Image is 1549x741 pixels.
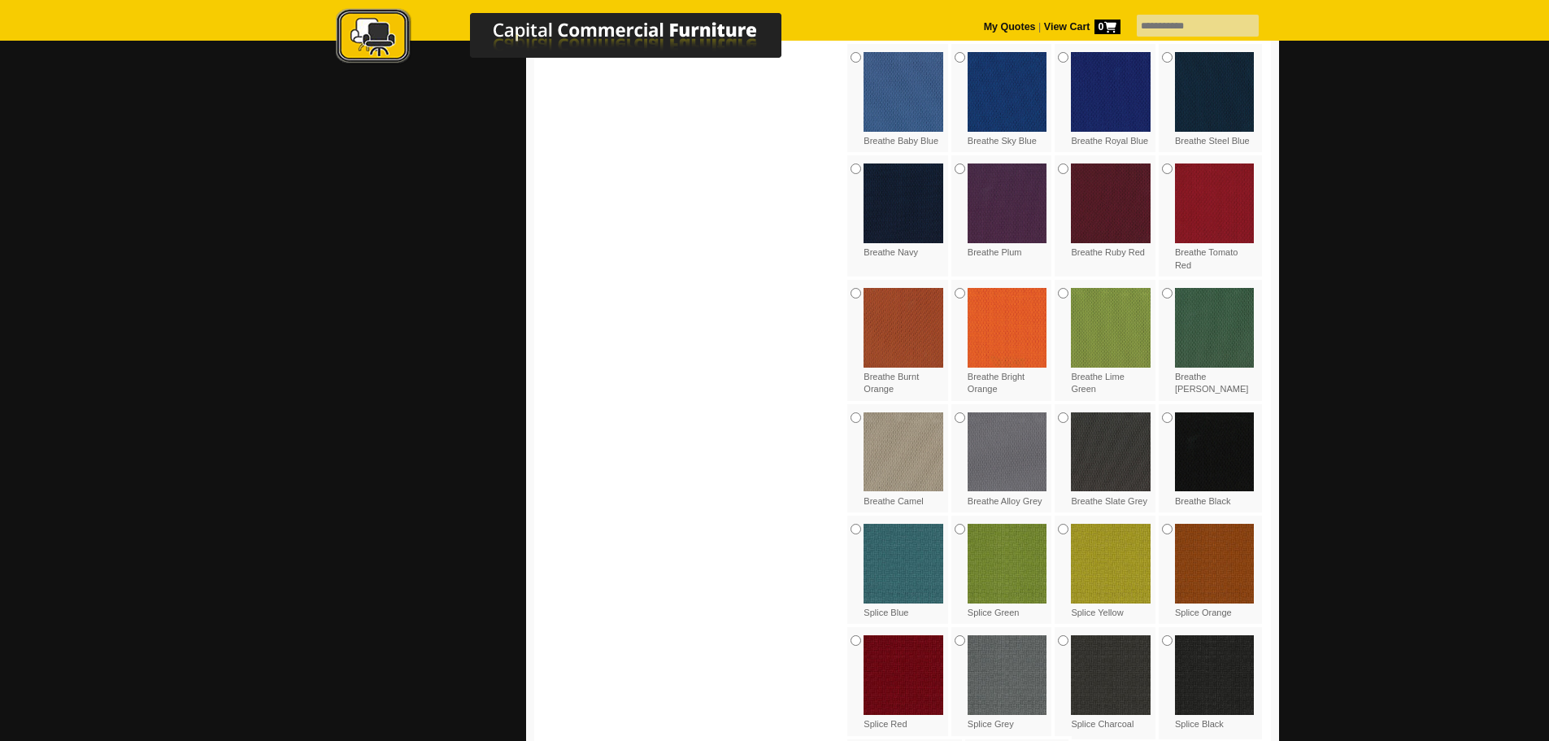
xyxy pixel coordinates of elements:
img: Splice Yellow [1071,524,1151,604]
label: Splice Red [864,635,943,730]
a: My Quotes [984,21,1036,33]
label: Splice Yellow [1071,524,1151,619]
label: Breathe Tomato Red [1175,163,1255,272]
label: Splice Blue [864,524,943,619]
label: Breathe Camel [864,412,943,508]
label: Splice Black [1175,635,1255,730]
img: Splice Red [864,635,943,715]
img: Breathe Navy [864,163,943,243]
label: Breathe Sky Blue [968,52,1047,147]
label: Splice Grey [968,635,1047,730]
label: Breathe [PERSON_NAME] [1175,288,1255,396]
img: Breathe Alloy Grey [968,412,1047,492]
img: Breathe Slate Grey [1071,412,1151,492]
label: Breathe Navy [864,163,943,259]
a: Capital Commercial Furniture Logo [291,8,860,72]
label: Breathe Ruby Red [1071,163,1151,259]
label: Breathe Slate Grey [1071,412,1151,508]
img: Breathe Burnt Orange [864,288,943,368]
label: Breathe Baby Blue [864,52,943,147]
label: Breathe Steel Blue [1175,52,1255,147]
img: Splice Charcoal [1071,635,1151,715]
label: Splice Orange [1175,524,1255,619]
img: Breathe Steel Blue [1175,52,1255,132]
img: Breathe Baby Blue [864,52,943,132]
img: Splice Blue [864,524,943,604]
img: Splice Grey [968,635,1047,715]
img: Breathe Tomato Red [1175,163,1255,243]
label: Splice Green [968,524,1047,619]
label: Breathe Burnt Orange [864,288,943,396]
label: Breathe Lime Green [1071,288,1151,396]
img: Breathe Lime Green [1071,288,1151,368]
img: Breathe Sky Blue [968,52,1047,132]
img: Breathe Plum [968,163,1047,243]
label: Splice Charcoal [1071,635,1151,730]
img: Breathe Bright Orange [968,288,1047,368]
label: Breathe Alloy Grey [968,412,1047,508]
img: Breathe Royal Blue [1071,52,1151,132]
img: Splice Green [968,524,1047,604]
img: Splice Black [1175,635,1255,715]
span: 0 [1094,20,1120,34]
label: Breathe Royal Blue [1071,52,1151,147]
img: Breathe Ruby Red [1071,163,1151,243]
strong: View Cart [1044,21,1120,33]
img: Capital Commercial Furniture Logo [291,8,860,68]
a: View Cart0 [1041,21,1120,33]
label: Breathe Black [1175,412,1255,508]
img: Splice Orange [1175,524,1255,604]
label: Breathe Bright Orange [968,288,1047,396]
img: Breathe Camel [864,412,943,492]
label: Breathe Plum [968,163,1047,259]
img: Breathe Black [1175,412,1255,492]
img: Breathe Fern Green [1175,288,1255,368]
